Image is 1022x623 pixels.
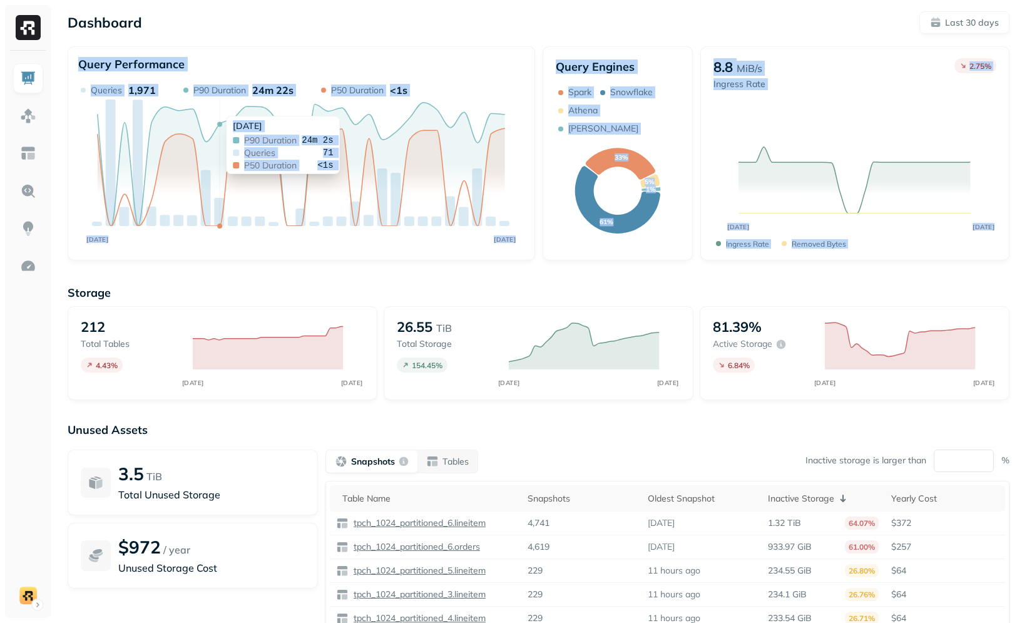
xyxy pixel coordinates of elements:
[244,148,275,157] span: Queries
[336,517,349,530] img: table
[16,15,41,40] img: Ryft
[244,136,297,145] span: P90 Duration
[349,517,486,529] a: tpch_1024_partitioned_6.lineitem
[648,565,700,577] p: 11 hours ago
[118,536,161,558] p: $972
[340,379,362,387] tspan: [DATE]
[336,589,349,601] img: table
[737,61,762,76] p: MiB/s
[252,84,294,96] p: 24m 22s
[891,493,999,505] div: Yearly Cost
[436,321,452,336] p: TiB
[768,565,812,577] p: 234.55 GiB
[118,463,144,485] p: 3.5
[845,517,879,530] p: 64.07%
[412,361,442,370] p: 154.45 %
[397,318,432,336] p: 26.55
[91,85,122,96] p: Queries
[891,565,999,577] p: $64
[20,183,36,199] img: Query Explorer
[568,105,598,116] p: Athena
[244,161,297,170] span: P50 Duration
[768,493,834,505] p: Inactive Storage
[302,136,333,145] span: 24m 2s
[68,286,1009,300] p: Storage
[390,84,407,96] p: <1s
[349,565,486,577] a: tpch_1024_partitioned_5.lineitem
[645,178,655,186] text: 5%
[648,541,675,553] p: [DATE]
[81,338,180,350] p: Total tables
[814,379,835,387] tspan: [DATE]
[568,86,591,98] p: Spark
[81,318,105,336] p: 212
[891,541,999,553] p: $257
[648,517,675,529] p: [DATE]
[713,58,733,76] p: 8.8
[845,564,879,577] p: 26.80%
[397,338,496,350] p: Total storage
[919,11,1009,34] button: Last 30 days
[845,588,879,601] p: 26.76%
[792,239,846,249] p: Removed bytes
[349,541,480,553] a: tpch_1024_partitioned_6.orders
[891,517,999,529] p: $372
[600,219,613,227] text: 61%
[118,487,305,502] p: Total Unused Storage
[528,589,543,600] p: 229
[728,223,750,230] tspan: [DATE]
[528,493,635,505] div: Snapshots
[351,517,486,529] p: tpch_1024_partitioned_6.lineitem
[768,541,812,553] p: 933.97 GiB
[768,517,801,529] p: 1.32 TiB
[351,541,480,553] p: tpch_1024_partitioned_6.orders
[528,517,549,529] p: 4,741
[20,220,36,237] img: Insights
[331,85,384,96] p: P50 Duration
[86,235,108,243] tspan: [DATE]
[728,361,750,370] p: 6.84 %
[233,120,333,132] div: [DATE]
[713,338,772,350] p: Active storage
[657,379,678,387] tspan: [DATE]
[945,17,999,29] p: Last 30 days
[610,86,653,98] p: Snowflake
[19,587,37,604] img: demo
[351,565,486,577] p: tpch_1024_partitioned_5.lineitem
[342,493,515,505] div: Table Name
[181,379,203,387] tspan: [DATE]
[973,379,994,387] tspan: [DATE]
[646,185,656,193] text: 1%
[845,540,879,553] p: 61.00%
[891,589,999,600] p: $64
[193,85,246,96] p: P90 Duration
[20,145,36,162] img: Asset Explorer
[498,379,519,387] tspan: [DATE]
[20,258,36,274] img: Optimization
[336,541,349,553] img: table
[726,239,769,249] p: Ingress Rate
[1001,455,1009,466] p: %
[805,455,926,466] p: Inactive storage is larger than
[349,589,486,600] a: tpch_1024_partitioned_3.lineitem
[494,235,516,243] tspan: [DATE]
[568,123,638,135] p: [PERSON_NAME]
[969,61,991,71] p: 2.75 %
[118,560,305,575] p: Unused Storage Cost
[96,361,118,370] p: 4.43 %
[323,148,334,157] span: 71
[163,542,190,557] p: / year
[648,493,755,505] div: Oldest Snapshot
[68,423,1009,437] p: Unused Assets
[20,108,36,124] img: Assets
[351,589,486,600] p: tpch_1024_partitioned_3.lineitem
[146,469,162,484] p: TiB
[528,541,549,553] p: 4,619
[615,153,628,162] text: 33%
[20,70,36,86] img: Dashboard
[128,84,156,96] p: 1,971
[768,589,807,600] p: 234.1 GiB
[78,57,185,71] p: Query Performance
[713,78,765,90] p: Ingress Rate
[528,565,543,577] p: 229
